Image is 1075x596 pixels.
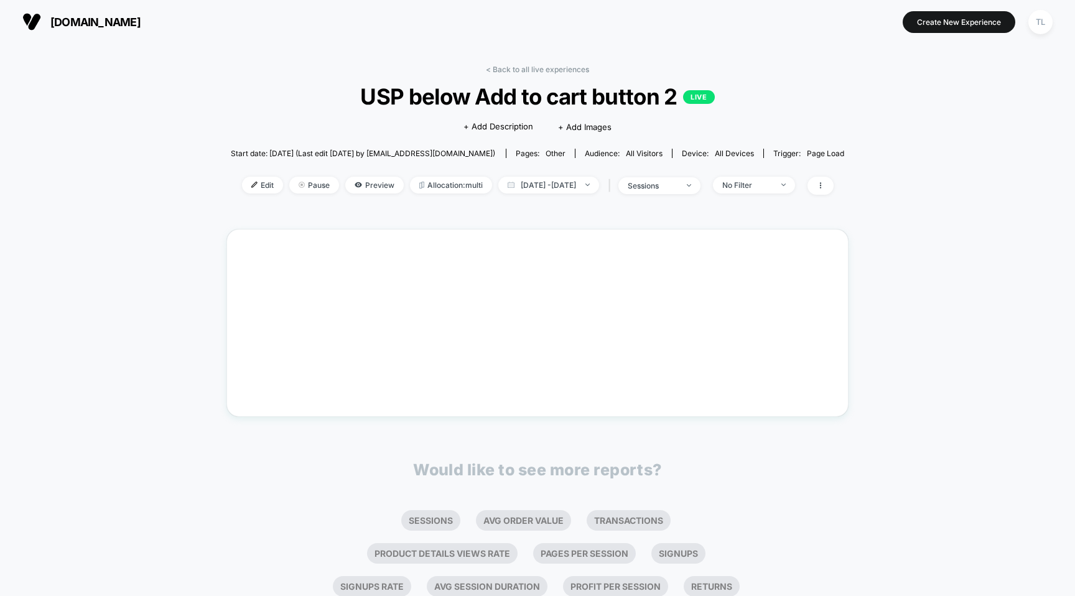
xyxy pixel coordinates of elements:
[261,83,814,109] span: USP below Add to cart button 2
[22,12,41,31] img: Visually logo
[585,184,590,186] img: end
[401,510,460,531] li: Sessions
[19,12,144,32] button: [DOMAIN_NAME]
[605,177,618,195] span: |
[367,543,518,564] li: Product Details Views Rate
[628,181,677,190] div: sessions
[587,510,671,531] li: Transactions
[1028,10,1053,34] div: TL
[903,11,1015,33] button: Create New Experience
[419,182,424,189] img: rebalance
[715,149,754,158] span: all devices
[410,177,492,193] span: Allocation: multi
[413,460,662,479] p: Would like to see more reports?
[546,149,565,158] span: other
[781,184,786,186] img: end
[1025,9,1056,35] button: TL
[533,543,636,564] li: Pages Per Session
[585,149,663,158] div: Audience:
[289,177,339,193] span: Pause
[231,149,495,158] span: Start date: [DATE] (Last edit [DATE] by [EMAIL_ADDRESS][DOMAIN_NAME])
[672,149,763,158] span: Device:
[722,180,772,190] div: No Filter
[251,182,258,188] img: edit
[807,149,844,158] span: Page Load
[508,182,514,188] img: calendar
[345,177,404,193] span: Preview
[687,184,691,187] img: end
[486,65,589,74] a: < Back to all live experiences
[50,16,141,29] span: [DOMAIN_NAME]
[773,149,844,158] div: Trigger:
[683,90,714,104] p: LIVE
[476,510,571,531] li: Avg Order Value
[558,122,612,132] span: + Add Images
[299,182,305,188] img: end
[651,543,705,564] li: Signups
[626,149,663,158] span: All Visitors
[242,177,283,193] span: Edit
[498,177,599,193] span: [DATE] - [DATE]
[516,149,565,158] div: Pages:
[463,121,533,133] span: + Add Description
